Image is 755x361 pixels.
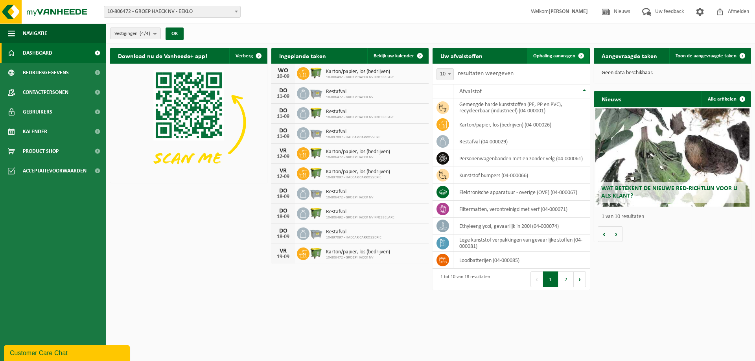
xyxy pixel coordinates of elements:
count: (4/4) [140,31,150,36]
div: DO [275,188,291,194]
div: DO [275,128,291,134]
span: Karton/papier, los (bedrijven) [326,69,394,75]
span: 10 [436,68,454,80]
img: WB-2500-GAL-GY-04 [309,186,323,200]
span: 10-806472 - GROEP HAECK NV [326,195,374,200]
span: Acceptatievoorwaarden [23,161,87,181]
span: 10-806472 - GROEP HAECK NV [326,155,390,160]
span: Navigatie [23,24,47,43]
span: 10-806472 - GROEP HAECK NV - EEKLO [104,6,241,18]
span: Kalender [23,122,47,141]
span: Afvalstof [459,88,482,95]
span: Karton/papier, los (bedrijven) [326,169,390,175]
span: Restafval [326,89,374,95]
div: 19-09 [275,254,291,260]
span: Verberg [236,53,253,59]
span: Karton/papier, los (bedrijven) [326,149,390,155]
div: 1 tot 10 van 18 resultaten [436,271,490,288]
span: 10-897097 - HAECAR CARROSSERIE [326,135,381,140]
span: 10-897097 - HAECAR CARROSSERIE [326,235,381,240]
a: Bekijk uw kalender [367,48,428,64]
div: 18-09 [275,234,291,240]
button: Vorige [598,226,610,242]
h2: Uw afvalstoffen [433,48,490,63]
td: filtermatten, verontreinigd met verf (04-000071) [453,201,590,218]
p: 1 van 10 resultaten [602,214,747,220]
div: WO [275,68,291,74]
div: 12-09 [275,154,291,159]
div: DO [275,88,291,94]
td: karton/papier, los (bedrijven) (04-000026) [453,116,590,133]
td: elektronische apparatuur - overige (OVE) (04-000067) [453,184,590,201]
h2: Nieuws [594,91,629,106]
span: 10-806472 - GROEP HAECK NV - EEKLO [104,6,240,17]
span: 10-897097 - HAECAR CARROSSERIE [326,175,390,180]
h2: Aangevraagde taken [594,48,665,63]
button: 1 [543,271,558,287]
iframe: chat widget [4,344,131,361]
span: Restafval [326,229,381,235]
span: Restafval [326,129,381,135]
span: 10-806492 - GROEP HAECK NV KNESSELARE [326,75,394,80]
h2: Download nu de Vanheede+ app! [110,48,215,63]
div: DO [275,208,291,214]
div: 18-09 [275,194,291,200]
td: ethyleenglycol, gevaarlijk in 200l (04-000074) [453,218,590,235]
span: Product Shop [23,141,59,161]
img: WB-1100-HPE-GN-50 [309,206,323,220]
td: kunststof bumpers (04-000066) [453,167,590,184]
img: WB-1100-HPE-GN-51 [309,246,323,260]
button: Vestigingen(4/4) [110,27,161,39]
span: Contactpersonen [23,82,68,102]
a: Toon de aangevraagde taken [669,48,750,64]
img: WB-1100-HPE-GN-51 [309,146,323,159]
p: Geen data beschikbaar. [602,70,743,76]
span: 10-806492 - GROEP HAECK NV KNESSELARE [326,115,394,120]
span: Bekijk uw kalender [374,53,414,59]
img: WB-2500-GAL-GY-04 [309,86,323,99]
img: WB-1100-HPE-GN-50 [309,166,323,180]
span: Bedrijfsgegevens [23,63,69,82]
button: 2 [558,271,574,287]
td: personenwagenbanden met en zonder velg (04-000061) [453,150,590,167]
div: VR [275,168,291,174]
button: Volgende [610,226,622,242]
span: 10-806492 - GROEP HAECK NV KNESSELARE [326,215,394,220]
img: WB-2500-GAL-GY-01 [309,126,323,139]
div: 18-09 [275,214,291,220]
div: VR [275,148,291,154]
img: Download de VHEPlus App [110,64,267,181]
span: Wat betekent de nieuwe RED-richtlijn voor u als klant? [601,185,737,199]
span: 10 [437,69,453,80]
td: loodbatterijen (04-000085) [453,252,590,269]
span: Restafval [326,189,374,195]
a: Ophaling aanvragen [527,48,589,64]
div: DO [275,108,291,114]
div: 12-09 [275,174,291,180]
div: 11-09 [275,114,291,119]
span: Restafval [326,109,394,115]
span: Ophaling aanvragen [533,53,575,59]
img: WB-2500-GAL-GY-01 [309,226,323,240]
a: Wat betekent de nieuwe RED-richtlijn voor u als klant? [595,108,749,207]
span: Dashboard [23,43,52,63]
td: restafval (04-000029) [453,133,590,150]
strong: [PERSON_NAME] [549,9,588,15]
span: Toon de aangevraagde taken [676,53,737,59]
button: Previous [530,271,543,287]
button: Next [574,271,586,287]
td: lege kunststof verpakkingen van gevaarlijke stoffen (04-000081) [453,235,590,252]
img: WB-1100-HPE-GN-50 [309,106,323,119]
div: 11-09 [275,94,291,99]
div: 10-09 [275,74,291,79]
button: Verberg [229,48,267,64]
span: Gebruikers [23,102,52,122]
span: Vestigingen [114,28,150,40]
h2: Ingeplande taken [271,48,334,63]
span: Karton/papier, los (bedrijven) [326,249,390,255]
span: 10-806472 - GROEP HAECK NV [326,255,390,260]
a: Alle artikelen [702,91,750,107]
label: resultaten weergeven [458,70,514,77]
div: 11-09 [275,134,291,139]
